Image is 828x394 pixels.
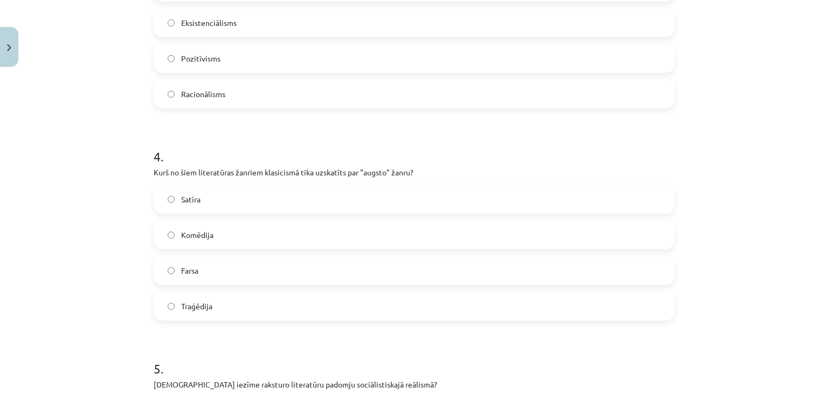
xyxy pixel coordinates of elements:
[181,229,213,241] span: Komēdija
[181,89,225,100] span: Racionālisms
[7,44,11,51] img: icon-close-lesson-0947bae3869378f0d4975bcd49f059093ad1ed9edebbc8119c70593378902aed.svg
[181,301,212,312] span: Traģēdija
[154,130,674,164] h1: 4 .
[168,91,175,98] input: Racionālisms
[181,17,237,29] span: Eksistenciālisms
[181,53,220,64] span: Pozitīvisms
[168,196,175,203] input: Satīra
[181,265,198,276] span: Farsa
[154,342,674,376] h1: 5 .
[154,167,674,178] p: Kurš no šiem literatūras žanriem klasicismā tika uzskatīts par "augsto" žanru?
[154,379,674,390] p: [DEMOGRAPHIC_DATA] iezīme raksturo literatūru padomju sociālistiskajā reālismā?
[168,55,175,62] input: Pozitīvisms
[168,267,175,274] input: Farsa
[168,303,175,310] input: Traģēdija
[168,19,175,26] input: Eksistenciālisms
[181,194,201,205] span: Satīra
[168,232,175,239] input: Komēdija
